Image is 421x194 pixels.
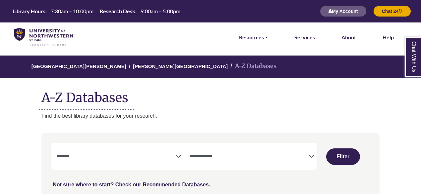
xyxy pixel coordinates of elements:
[141,8,180,14] span: 9:00am – 5:00pm
[320,6,367,17] button: My Account
[51,8,93,14] span: 7:30am – 10:00pm
[41,112,380,120] p: Find the best library databases for your research.
[14,28,73,47] img: library_home
[373,8,411,14] a: Chat 24/7
[373,6,411,17] button: Chat 24/7
[31,62,126,69] a: [GEOGRAPHIC_DATA][PERSON_NAME]
[294,33,315,42] a: Services
[10,8,47,15] th: Library Hours:
[133,62,228,69] a: [PERSON_NAME][GEOGRAPHIC_DATA]
[10,8,183,14] table: Hours Today
[41,85,380,105] h1: A-Z Databases
[10,8,183,15] a: Hours Today
[228,61,276,71] li: A-Z Databases
[53,182,210,187] a: Not sure where to start? Check our Recommended Databases.
[383,33,394,42] a: Help
[326,148,360,165] button: Submit for Search Results
[341,33,356,42] a: About
[320,8,367,14] a: My Account
[239,33,268,42] a: Resources
[97,8,137,15] th: Research Desk:
[41,56,380,78] nav: breadcrumb
[190,154,309,160] textarea: Search
[57,154,176,160] textarea: Search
